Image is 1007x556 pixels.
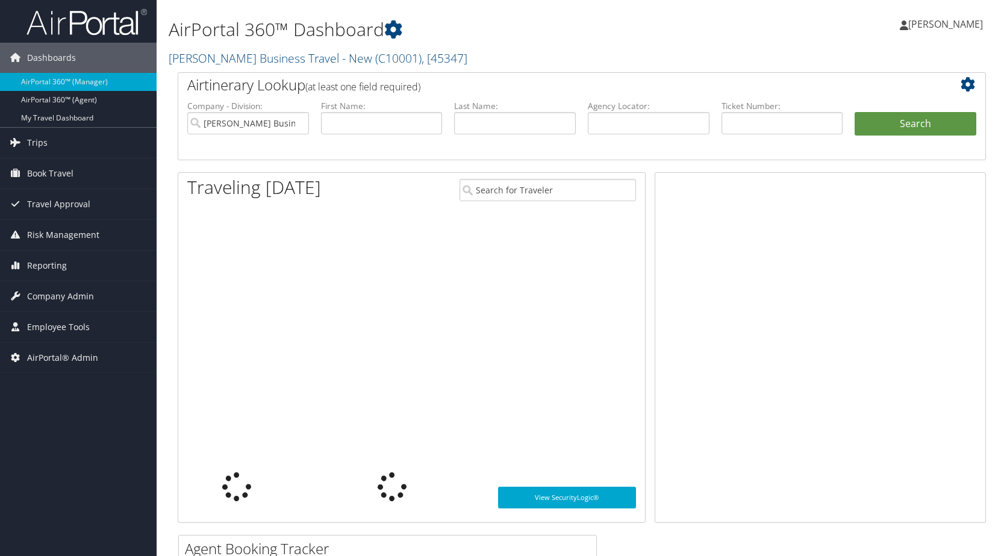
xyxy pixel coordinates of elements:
[722,100,843,112] label: Ticket Number:
[305,80,420,93] span: (at least one field required)
[900,6,995,42] a: [PERSON_NAME]
[27,43,76,73] span: Dashboards
[27,312,90,342] span: Employee Tools
[187,175,321,200] h1: Traveling [DATE]
[169,50,467,66] a: [PERSON_NAME] Business Travel - New
[27,220,99,250] span: Risk Management
[27,158,73,189] span: Book Travel
[27,343,98,373] span: AirPortal® Admin
[460,179,636,201] input: Search for Traveler
[454,100,576,112] label: Last Name:
[908,17,983,31] span: [PERSON_NAME]
[187,75,909,95] h2: Airtinerary Lookup
[26,8,147,36] img: airportal-logo.png
[498,487,635,508] a: View SecurityLogic®
[422,50,467,66] span: , [ 45347 ]
[855,112,976,136] button: Search
[187,100,309,112] label: Company - Division:
[27,189,90,219] span: Travel Approval
[27,281,94,311] span: Company Admin
[27,251,67,281] span: Reporting
[27,128,48,158] span: Trips
[169,17,720,42] h1: AirPortal 360™ Dashboard
[375,50,422,66] span: ( C10001 )
[321,100,443,112] label: First Name:
[588,100,709,112] label: Agency Locator:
